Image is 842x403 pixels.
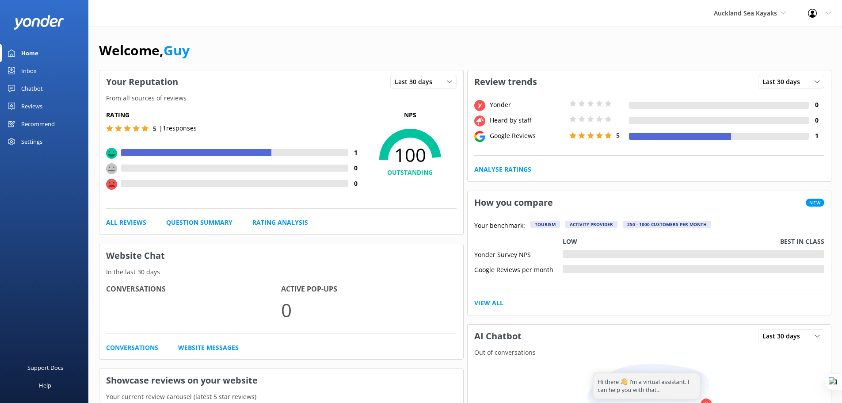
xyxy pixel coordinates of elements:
[106,284,281,295] h4: Conversations
[468,348,831,357] p: Out of conversations
[474,165,531,174] a: Analyse Ratings
[565,221,617,228] div: Activity Provider
[166,218,232,227] a: Question Summary
[21,44,38,62] div: Home
[106,343,158,353] a: Conversations
[21,80,43,97] div: Chatbot
[159,123,197,133] p: | 1 responses
[27,359,63,376] div: Support Docs
[809,115,824,125] h4: 0
[488,131,567,141] div: Google Reviews
[153,124,156,133] span: 5
[395,77,438,87] span: Last 30 days
[806,199,824,207] span: New
[99,392,463,402] p: Your current review carousel (latest 5 star reviews)
[762,77,805,87] span: Last 30 days
[474,298,503,308] a: View All
[364,168,457,177] h4: OUTSTANDING
[39,376,51,394] div: Help
[364,110,457,120] p: NPS
[762,331,805,341] span: Last 30 days
[474,250,563,258] div: Yonder Survey NPS
[488,115,567,125] div: Heard by staff
[809,100,824,110] h4: 0
[474,221,525,231] p: Your benchmark:
[21,133,42,150] div: Settings
[21,97,42,115] div: Reviews
[623,221,711,228] div: 250 - 1000 customers per month
[468,70,544,93] h3: Review trends
[99,40,190,61] h1: Welcome,
[563,237,577,246] p: Low
[468,325,528,348] h3: AI Chatbot
[488,100,567,110] div: Yonder
[99,267,463,277] p: In the last 30 days
[99,244,463,267] h3: Website Chat
[348,163,364,173] h4: 0
[281,284,456,295] h4: Active Pop-ups
[348,148,364,157] h4: 1
[164,41,190,59] a: Guy
[468,191,560,214] h3: How you compare
[178,343,239,353] a: Website Messages
[364,144,457,166] span: 100
[106,110,364,120] h5: Rating
[13,15,64,30] img: yonder-white-logo.png
[809,131,824,141] h4: 1
[21,115,55,133] div: Recommend
[99,369,463,392] h3: Showcase reviews on your website
[99,93,463,103] p: From all sources of reviews
[281,295,456,325] p: 0
[616,131,620,139] span: 5
[474,265,563,273] div: Google Reviews per month
[530,221,560,228] div: Tourism
[106,218,146,227] a: All Reviews
[21,62,37,80] div: Inbox
[780,237,824,246] p: Best in class
[714,9,777,17] span: Auckland Sea Kayaks
[99,70,185,93] h3: Your Reputation
[348,179,364,188] h4: 0
[252,218,308,227] a: Rating Analysis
